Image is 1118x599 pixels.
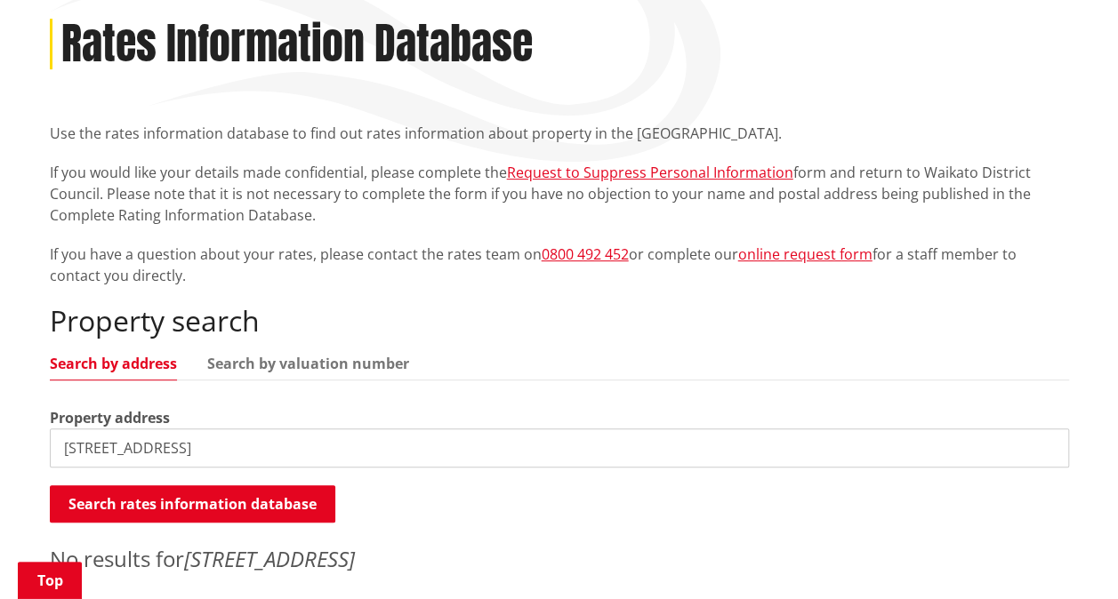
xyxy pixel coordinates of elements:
h2: Property search [50,304,1069,338]
input: e.g. Duke Street NGARUAWAHIA [50,428,1069,467]
button: Search rates information database [50,485,335,523]
em: [STREET_ADDRESS] [184,544,355,573]
a: Request to Suppress Personal Information [507,163,793,182]
a: Top [18,562,82,599]
p: No results for [50,543,1069,575]
a: online request form [738,244,873,264]
a: Search by valuation number [207,356,409,371]
p: If you would like your details made confidential, please complete the form and return to Waikato ... [50,162,1069,226]
a: 0800 492 452 [542,244,629,264]
p: If you have a question about your rates, please contact the rates team on or complete our for a s... [50,244,1069,286]
a: Search by address [50,356,177,371]
h1: Rates Information Database [61,19,533,70]
label: Property address [50,407,170,428]
p: Use the rates information database to find out rates information about property in the [GEOGRAPHI... [50,123,1069,144]
iframe: Messenger Launcher [1036,524,1100,588]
